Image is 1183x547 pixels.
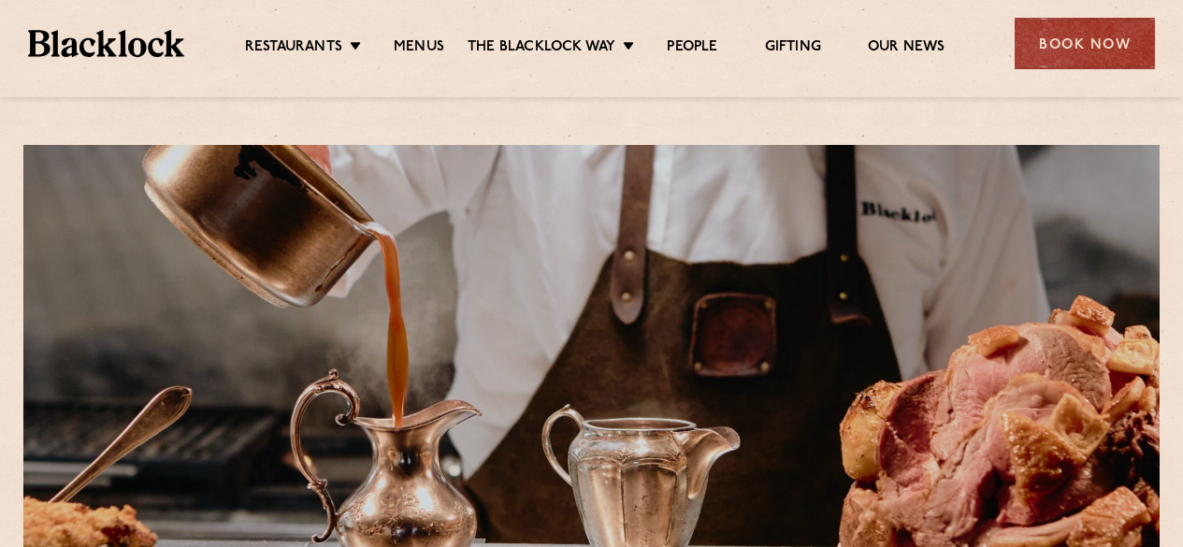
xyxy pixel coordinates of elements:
a: Our News [868,38,945,59]
img: BL_Textured_Logo-footer-cropped.svg [28,30,184,56]
a: Gifting [765,38,821,59]
a: Menus [394,38,444,59]
a: The Blacklock Way [468,38,615,59]
div: Book Now [1015,18,1155,69]
a: People [667,38,717,59]
a: Restaurants [245,38,342,59]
